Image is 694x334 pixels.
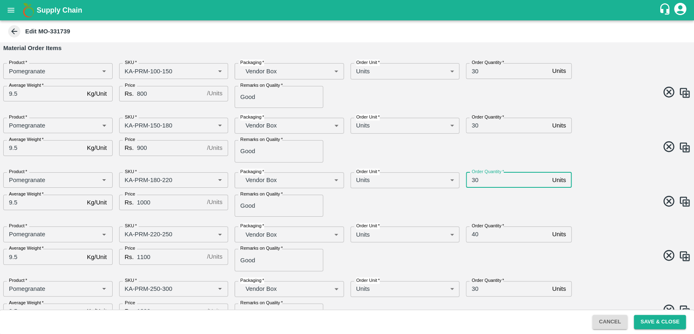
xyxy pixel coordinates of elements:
[552,66,566,75] p: Units
[356,277,380,284] label: Order Unit
[552,284,566,293] p: Units
[87,253,107,261] p: Kg/Unit
[592,315,627,329] button: Cancel
[466,63,549,79] input: 0
[125,89,134,98] p: Rs.
[659,3,673,18] div: customer-support
[125,191,135,198] label: Price
[240,245,283,252] label: Remarks on Quality
[87,143,107,152] p: Kg/Unit
[246,284,331,293] p: Vendor Box
[99,120,109,131] button: Open
[137,249,204,264] input: 0
[466,281,549,297] input: 0
[125,198,134,207] p: Rs.
[356,284,370,293] p: Units
[125,253,134,261] p: Rs.
[552,176,566,185] p: Units
[356,176,370,185] p: Units
[137,86,204,101] input: 0
[9,223,27,229] label: Product
[9,82,44,89] label: Average Weight
[472,277,504,284] label: Order Quantity
[215,229,225,240] button: Open
[673,2,687,19] div: account of current user
[9,169,27,175] label: Product
[125,245,135,252] label: Price
[679,141,691,154] img: CloneIcon
[125,59,137,66] label: SKU
[679,87,691,99] img: CloneIcon
[240,191,283,198] label: Remarks on Quality
[246,67,331,76] p: Vendor Box
[356,67,370,76] p: Units
[240,169,264,175] label: Packaging
[240,59,264,66] label: Packaging
[9,59,27,66] label: Product
[3,86,84,101] input: 0
[246,176,331,185] p: Vendor Box
[20,2,37,18] img: logo
[99,66,109,76] button: Open
[466,226,549,242] input: 0
[246,230,331,239] p: Vendor Box
[215,66,225,76] button: Open
[37,4,659,16] a: Supply Chain
[87,307,107,316] p: Kg/Unit
[125,223,137,229] label: SKU
[472,114,504,121] label: Order Quantity
[9,191,44,198] label: Average Weight
[125,82,135,89] label: Price
[9,300,44,306] label: Average Weight
[356,230,370,239] p: Units
[125,114,137,121] label: SKU
[125,169,137,175] label: SKU
[466,172,549,188] input: 0
[240,300,283,306] label: Remarks on Quality
[2,1,20,20] button: open drawer
[472,223,504,229] label: Order Quantity
[9,277,27,284] label: Product
[9,245,44,252] label: Average Weight
[9,114,27,121] label: Product
[240,223,264,229] label: Packaging
[552,230,566,239] p: Units
[125,307,134,316] p: Rs.
[679,196,691,208] img: CloneIcon
[356,59,380,66] label: Order Unit
[240,136,283,143] label: Remarks on Quality
[356,121,370,130] p: Units
[137,140,204,156] input: 0
[215,120,225,131] button: Open
[3,140,84,156] input: 0
[137,303,204,319] input: 0
[125,136,135,143] label: Price
[3,249,84,264] input: 0
[137,195,204,210] input: 0
[99,175,109,185] button: Open
[472,59,504,66] label: Order Quantity
[466,118,549,133] input: 0
[37,6,82,14] b: Supply Chain
[3,303,84,319] input: 0
[240,114,264,121] label: Packaging
[679,250,691,262] img: CloneIcon
[87,198,107,207] p: Kg/Unit
[240,277,264,284] label: Packaging
[240,82,283,89] label: Remarks on Quality
[215,175,225,185] button: Open
[9,136,44,143] label: Average Weight
[679,304,691,316] img: CloneIcon
[125,277,137,284] label: SKU
[125,300,135,306] label: Price
[246,121,331,130] p: Vendor Box
[3,45,62,51] strong: Material Order Items
[552,121,566,130] p: Units
[3,195,84,210] input: 0
[634,315,686,329] button: Save & Close
[99,229,109,240] button: Open
[356,169,380,175] label: Order Unit
[215,283,225,294] button: Open
[356,114,380,121] label: Order Unit
[25,28,70,35] b: Edit MO-331739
